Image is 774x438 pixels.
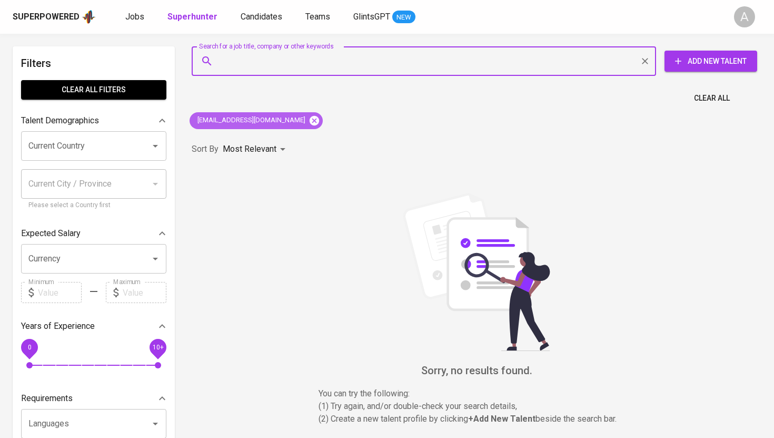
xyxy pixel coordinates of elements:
a: Superpoweredapp logo [13,9,96,25]
a: Superhunter [167,11,220,24]
button: Open [148,251,163,266]
h6: Filters [21,55,166,72]
p: (2) Create a new talent profile by clicking beside the search bar. [319,413,634,425]
span: 0 [27,344,31,351]
button: Clear All [690,89,734,108]
p: Expected Salary [21,227,81,240]
img: file_searching.svg [398,193,555,351]
div: Expected Salary [21,223,166,244]
button: Clear [638,54,652,69]
div: Years of Experience [21,316,166,337]
div: A [734,6,755,27]
h6: Sorry, no results found. [192,362,761,379]
p: You can try the following : [319,387,634,400]
span: Clear All [694,92,730,105]
a: Teams [305,11,332,24]
span: Candidates [241,12,282,22]
p: Requirements [21,392,73,405]
p: Most Relevant [223,143,276,155]
a: GlintsGPT NEW [353,11,415,24]
input: Value [123,282,166,303]
a: Jobs [125,11,146,24]
span: Jobs [125,12,144,22]
p: Years of Experience [21,320,95,333]
button: Open [148,139,163,153]
div: Most Relevant [223,140,289,159]
span: Clear All filters [29,83,158,96]
p: (1) Try again, and/or double-check your search details, [319,400,634,413]
span: Teams [305,12,330,22]
span: Add New Talent [673,55,749,68]
span: GlintsGPT [353,12,390,22]
button: Add New Talent [664,51,757,72]
b: + Add New Talent [468,414,535,424]
div: [EMAIL_ADDRESS][DOMAIN_NAME] [190,112,323,129]
span: NEW [392,12,415,23]
a: Candidates [241,11,284,24]
img: app logo [82,9,96,25]
b: Superhunter [167,12,217,22]
button: Clear All filters [21,80,166,100]
p: Talent Demographics [21,114,99,127]
input: Value [38,282,82,303]
span: 10+ [152,344,163,351]
div: Superpowered [13,11,80,23]
p: Sort By [192,143,219,155]
p: Please select a Country first [28,200,159,211]
div: Requirements [21,388,166,409]
button: Open [148,416,163,431]
span: [EMAIL_ADDRESS][DOMAIN_NAME] [190,115,312,125]
div: Talent Demographics [21,110,166,131]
